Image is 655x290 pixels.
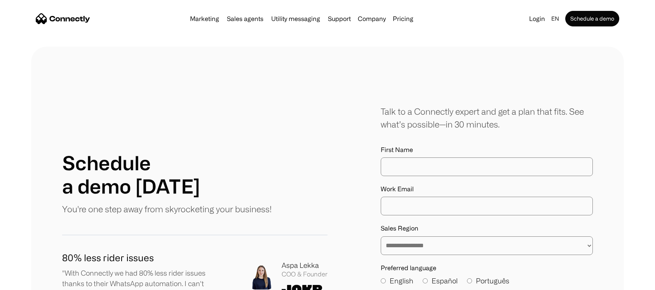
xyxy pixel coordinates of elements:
a: Support [325,16,354,22]
div: Talk to a Connectly expert and get a plan that fits. See what’s possible—in 30 minutes. [381,105,593,131]
a: Schedule a demo [565,11,619,26]
a: Sales agents [224,16,267,22]
label: Sales Region [381,225,593,232]
a: home [36,13,90,24]
input: Português [467,278,472,283]
div: Company [355,13,388,24]
div: Company [358,13,386,24]
label: Español [423,276,458,286]
div: en [548,13,564,24]
div: COO & Founder [282,271,327,278]
label: Português [467,276,509,286]
input: English [381,278,386,283]
label: English [381,276,413,286]
h1: Schedule a demo [DATE] [62,151,200,198]
input: Español [423,278,428,283]
h1: 80% less rider issues [62,251,221,265]
label: First Name [381,146,593,154]
a: Marketing [187,16,222,22]
a: Pricing [390,16,416,22]
a: Utility messaging [268,16,323,22]
label: Preferred language [381,264,593,272]
label: Work Email [381,185,593,193]
a: Login [526,13,548,24]
p: You're one step away from skyrocketing your business! [62,203,272,215]
div: en [551,13,559,24]
div: Aspa Lekka [282,260,327,271]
